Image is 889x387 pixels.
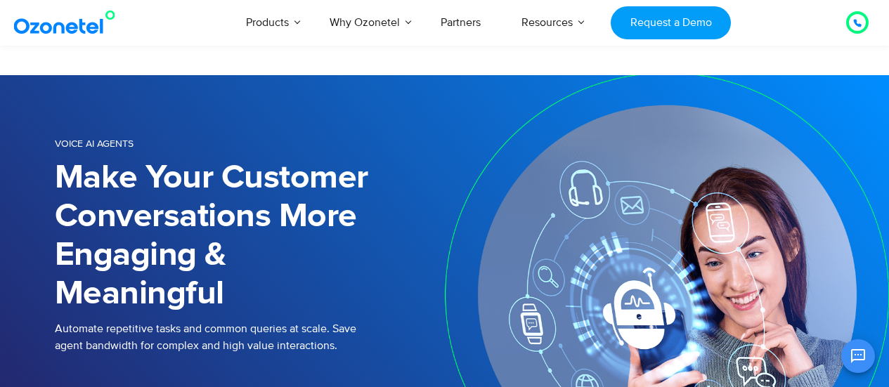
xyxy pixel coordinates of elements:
span: Voice AI Agents [55,138,134,150]
h1: Make Your Customer Conversations More Engaging & Meaningful [55,159,445,313]
button: Open chat [841,339,875,373]
p: Automate repetitive tasks and common queries at scale. Save agent bandwidth for complex and high ... [55,320,445,354]
a: Request a Demo [611,6,731,39]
